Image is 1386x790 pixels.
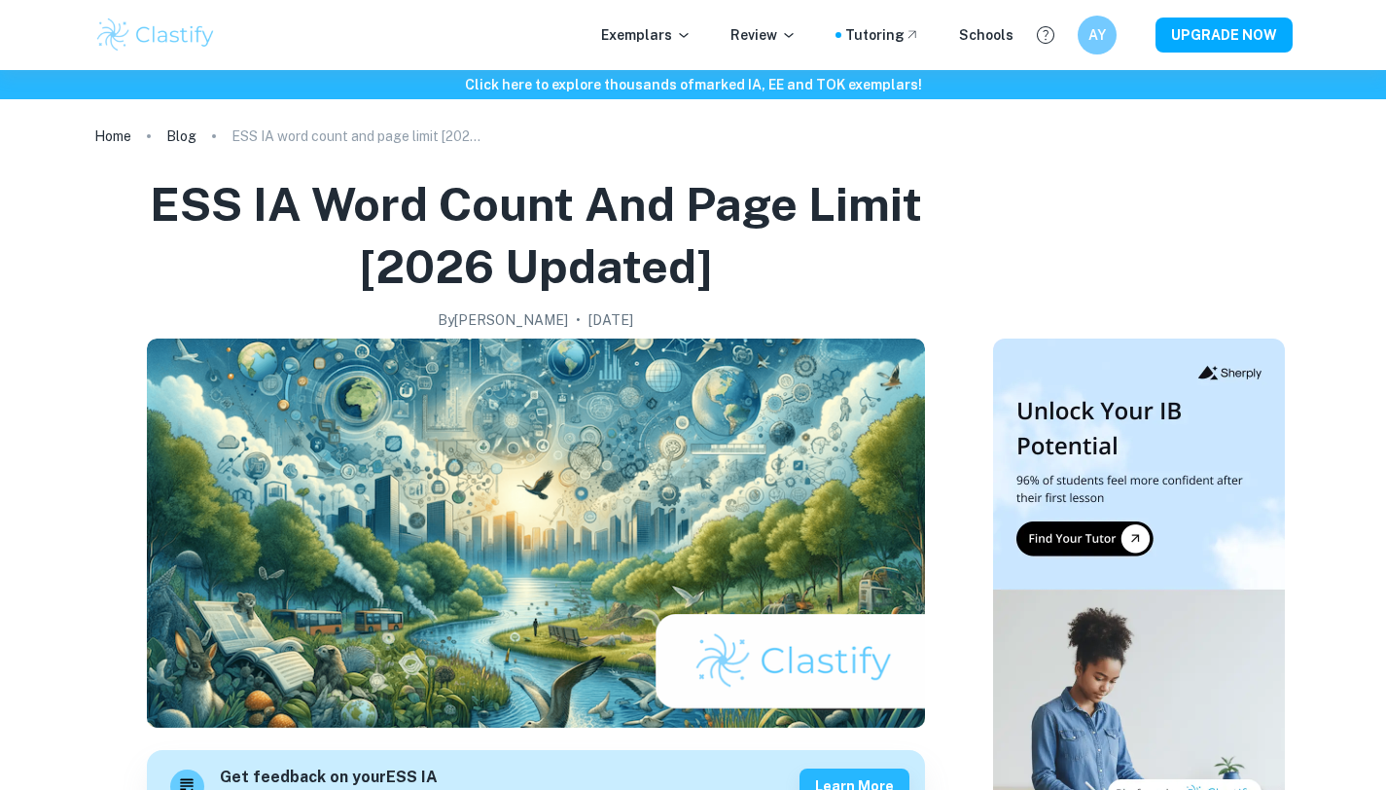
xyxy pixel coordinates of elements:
img: ESS IA word count and page limit [2026 updated] cover image [147,339,925,728]
a: Home [94,123,131,150]
h2: By [PERSON_NAME] [438,309,568,331]
h6: AY [1085,24,1108,46]
h6: Get feedback on your ESS IA [220,766,451,790]
h2: [DATE] [588,309,633,331]
p: Review [730,24,797,46]
a: Schools [959,24,1013,46]
button: UPGRADE NOW [1155,18,1293,53]
p: Exemplars [601,24,692,46]
a: Blog [166,123,196,150]
img: Clastify logo [94,16,218,54]
button: Help and Feedback [1029,18,1062,52]
p: • [576,309,581,331]
button: AY [1078,16,1117,54]
a: Tutoring [845,24,920,46]
h6: Click here to explore thousands of marked IA, EE and TOK exemplars ! [4,74,1382,95]
h1: ESS IA word count and page limit [2026 updated] [102,173,970,298]
p: ESS IA word count and page limit [2026 updated] [231,126,484,147]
